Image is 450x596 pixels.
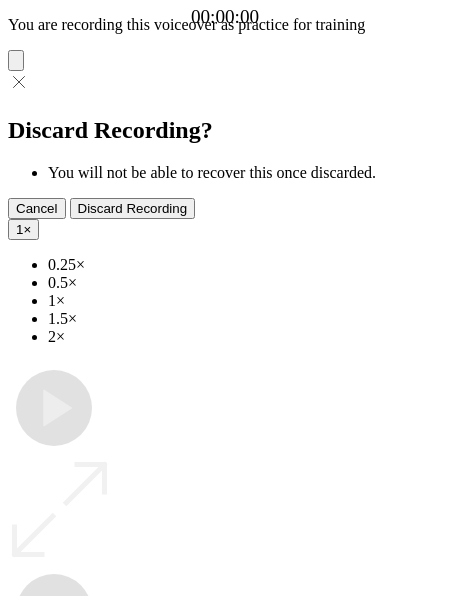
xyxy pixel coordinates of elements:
li: 1× [48,292,442,310]
button: 1× [8,219,39,240]
li: 1.5× [48,310,442,328]
li: 0.25× [48,256,442,274]
li: 0.5× [48,274,442,292]
button: Cancel [8,198,66,219]
li: 2× [48,328,442,346]
a: 00:00:00 [191,6,259,28]
h2: Discard Recording? [8,117,442,144]
button: Discard Recording [70,198,196,219]
span: 1 [16,222,23,237]
p: You are recording this voiceover as practice for training [8,16,442,34]
li: You will not be able to recover this once discarded. [48,164,442,182]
